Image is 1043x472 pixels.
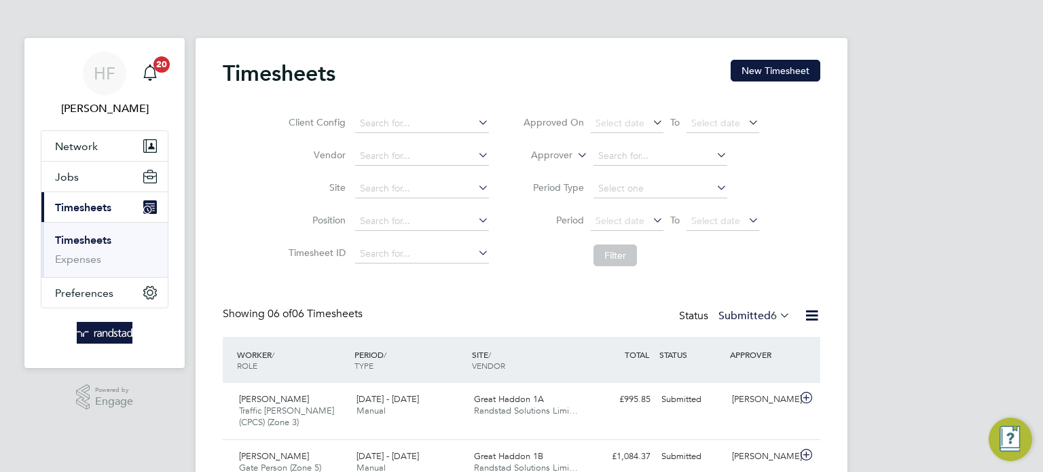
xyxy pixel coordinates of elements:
[718,309,790,323] label: Submitted
[474,450,543,462] span: Great Haddon 1B
[76,384,134,410] a: Powered byEngage
[285,214,346,226] label: Position
[95,396,133,407] span: Engage
[384,349,386,360] span: /
[596,215,644,227] span: Select date
[355,114,489,133] input: Search for...
[355,212,489,231] input: Search for...
[474,393,544,405] span: Great Haddon 1A
[523,116,584,128] label: Approved On
[285,116,346,128] label: Client Config
[585,446,656,468] div: £1,084.37
[41,278,168,308] button: Preferences
[41,52,168,117] a: HF[PERSON_NAME]
[731,60,820,81] button: New Timesheet
[55,201,111,214] span: Timesheets
[153,56,170,73] span: 20
[239,450,309,462] span: [PERSON_NAME]
[488,349,491,360] span: /
[55,170,79,183] span: Jobs
[989,418,1032,461] button: Engage Resource Center
[94,65,115,82] span: HF
[77,322,133,344] img: randstad-logo-retina.png
[223,307,365,321] div: Showing
[41,162,168,192] button: Jobs
[239,393,309,405] span: [PERSON_NAME]
[41,131,168,161] button: Network
[356,393,419,405] span: [DATE] - [DATE]
[356,450,419,462] span: [DATE] - [DATE]
[285,247,346,259] label: Timesheet ID
[523,214,584,226] label: Period
[625,349,649,360] span: TOTAL
[237,360,257,371] span: ROLE
[691,215,740,227] span: Select date
[234,342,351,378] div: WORKER
[523,181,584,194] label: Period Type
[727,388,797,411] div: [PERSON_NAME]
[356,405,386,416] span: Manual
[656,342,727,367] div: STATUS
[41,222,168,277] div: Timesheets
[136,52,164,95] a: 20
[593,179,727,198] input: Select one
[239,405,334,428] span: Traffic [PERSON_NAME] (CPCS) (Zone 3)
[656,388,727,411] div: Submitted
[55,140,98,153] span: Network
[41,101,168,117] span: Hollie Furby
[355,147,489,166] input: Search for...
[223,60,335,87] h2: Timesheets
[41,322,168,344] a: Go to home page
[268,307,363,321] span: 06 Timesheets
[666,113,684,131] span: To
[351,342,469,378] div: PERIOD
[511,149,572,162] label: Approver
[355,179,489,198] input: Search for...
[727,342,797,367] div: APPROVER
[354,360,373,371] span: TYPE
[474,405,578,416] span: Randstad Solutions Limi…
[771,309,777,323] span: 6
[679,307,793,326] div: Status
[285,149,346,161] label: Vendor
[691,117,740,129] span: Select date
[727,446,797,468] div: [PERSON_NAME]
[55,287,113,299] span: Preferences
[55,234,111,247] a: Timesheets
[593,147,727,166] input: Search for...
[472,360,505,371] span: VENDOR
[268,307,292,321] span: 06 of
[585,388,656,411] div: £995.85
[55,253,101,266] a: Expenses
[656,446,727,468] div: Submitted
[666,211,684,229] span: To
[285,181,346,194] label: Site
[593,244,637,266] button: Filter
[469,342,586,378] div: SITE
[272,349,274,360] span: /
[596,117,644,129] span: Select date
[95,384,133,396] span: Powered by
[355,244,489,264] input: Search for...
[24,38,185,368] nav: Main navigation
[41,192,168,222] button: Timesheets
